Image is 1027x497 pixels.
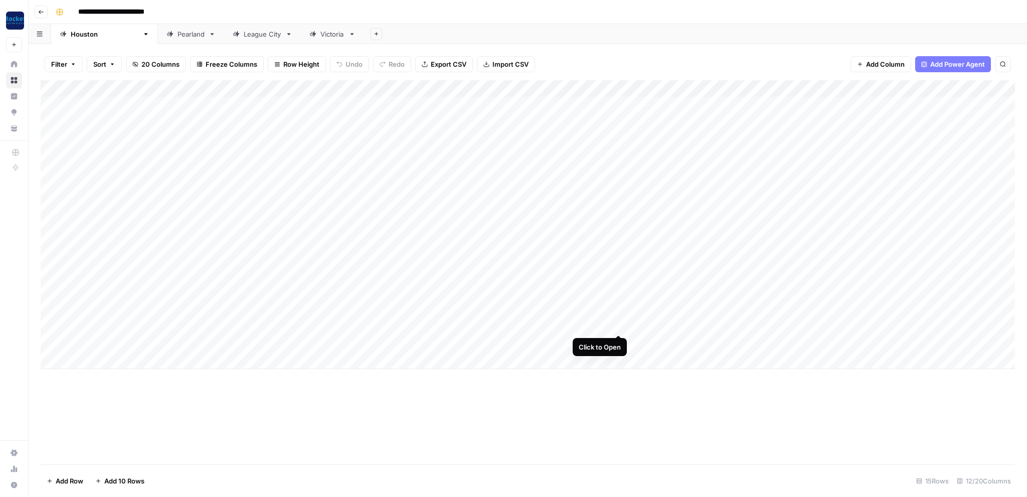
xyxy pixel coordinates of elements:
[56,476,83,486] span: Add Row
[912,473,953,489] div: 15 Rows
[6,56,22,72] a: Home
[178,29,205,39] div: Pearland
[89,473,150,489] button: Add 10 Rows
[93,59,106,69] span: Sort
[415,56,473,72] button: Export CSV
[268,56,326,72] button: Row Height
[930,59,985,69] span: Add Power Agent
[850,56,911,72] button: Add Column
[6,104,22,120] a: Opportunities
[6,120,22,136] a: Your Data
[45,56,83,72] button: Filter
[141,59,180,69] span: 20 Columns
[6,477,22,493] button: Help + Support
[431,59,466,69] span: Export CSV
[477,56,535,72] button: Import CSV
[6,445,22,461] a: Settings
[915,56,991,72] button: Add Power Agent
[158,24,224,44] a: Pearland
[224,24,301,44] a: League City
[6,8,22,33] button: Workspace: Rocket Pilots
[244,29,281,39] div: League City
[51,24,158,44] a: [GEOGRAPHIC_DATA]
[104,476,144,486] span: Add 10 Rows
[6,72,22,88] a: Browse
[953,473,1015,489] div: 12/20 Columns
[320,29,345,39] div: Victoria
[6,88,22,104] a: Insights
[71,29,138,39] div: [GEOGRAPHIC_DATA]
[206,59,257,69] span: Freeze Columns
[126,56,186,72] button: 20 Columns
[6,461,22,477] a: Usage
[41,473,89,489] button: Add Row
[492,59,529,69] span: Import CSV
[51,59,67,69] span: Filter
[6,12,24,30] img: Rocket Pilots Logo
[283,59,319,69] span: Row Height
[389,59,405,69] span: Redo
[301,24,364,44] a: Victoria
[866,59,905,69] span: Add Column
[87,56,122,72] button: Sort
[579,342,621,352] div: Click to Open
[330,56,369,72] button: Undo
[373,56,411,72] button: Redo
[346,59,363,69] span: Undo
[190,56,264,72] button: Freeze Columns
